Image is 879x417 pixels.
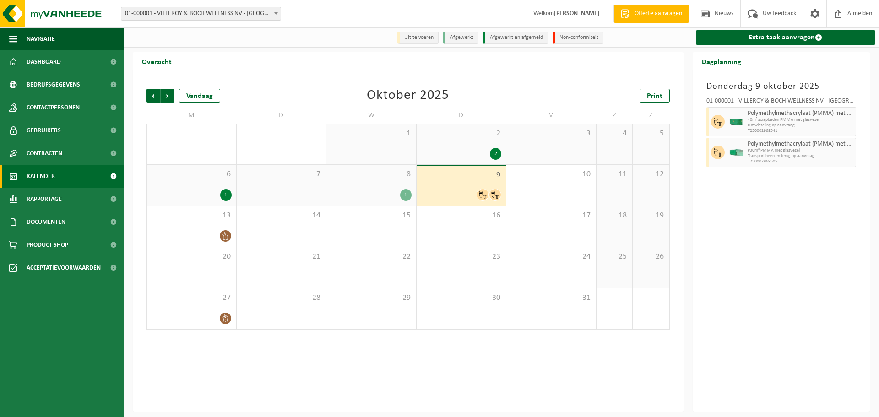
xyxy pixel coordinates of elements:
span: Polymethylmethacrylaat (PMMA) met glasvezel [748,110,854,117]
td: V [506,107,597,124]
span: 22 [331,252,412,262]
span: 24 [511,252,591,262]
span: Omwisseling op aanvraag [748,123,854,128]
span: 1 [331,129,412,139]
a: Offerte aanvragen [613,5,689,23]
span: 25 [601,252,628,262]
span: Navigatie [27,27,55,50]
span: 17 [511,211,591,221]
div: 1 [220,189,232,201]
span: Gebruikers [27,119,61,142]
span: Bedrijfsgegevens [27,73,80,96]
span: 15 [331,211,412,221]
td: D [237,107,327,124]
li: Afgewerkt [443,32,478,44]
img: HK-XP-30-GN-00 [729,149,743,156]
span: 13 [152,211,232,221]
span: 11 [601,169,628,179]
span: Transport heen en terug op aanvraag [748,153,854,159]
span: 23 [421,252,502,262]
span: 10 [511,169,591,179]
div: 2 [490,148,501,160]
a: Print [640,89,670,103]
img: HK-XC-40-GN-00 [729,119,743,125]
strong: [PERSON_NAME] [554,10,600,17]
div: Oktober 2025 [367,89,449,103]
h3: Donderdag 9 oktober 2025 [706,80,857,93]
span: Dashboard [27,50,61,73]
td: Z [633,107,669,124]
span: Vorige [146,89,160,103]
span: 30 [421,293,502,303]
span: T250002969541 [748,128,854,134]
li: Non-conformiteit [553,32,603,44]
span: 26 [637,252,664,262]
a: Extra taak aanvragen [696,30,876,45]
div: 01-000001 - VILLEROY & BOCH WELLNESS NV - [GEOGRAPHIC_DATA] [706,98,857,107]
span: 2 [421,129,502,139]
span: 6 [152,169,232,179]
span: 9 [421,170,502,180]
span: Kalender [27,165,55,188]
span: 01-000001 - VILLEROY & BOCH WELLNESS NV - ROESELARE [121,7,281,21]
span: Acceptatievoorwaarden [27,256,101,279]
span: 29 [331,293,412,303]
span: 5 [637,129,664,139]
span: T250002969505 [748,159,854,164]
div: 1 [400,189,412,201]
span: Offerte aanvragen [632,9,684,18]
td: Z [597,107,633,124]
span: Product Shop [27,233,68,256]
span: 20 [152,252,232,262]
li: Uit te voeren [397,32,439,44]
span: 18 [601,211,628,221]
td: M [146,107,237,124]
span: Contracten [27,142,62,165]
td: W [326,107,417,124]
h2: Dagplanning [693,52,750,70]
span: Print [647,92,662,100]
span: 8 [331,169,412,179]
span: 14 [241,211,322,221]
span: 21 [241,252,322,262]
span: 27 [152,293,232,303]
span: 31 [511,293,591,303]
li: Afgewerkt en afgemeld [483,32,548,44]
h2: Overzicht [133,52,181,70]
span: 28 [241,293,322,303]
span: 7 [241,169,322,179]
span: P30m³ PMMA met glasvezel [748,148,854,153]
span: 40m³ scrapbaden PMMA met glasvezel [748,117,854,123]
span: 4 [601,129,628,139]
span: 3 [511,129,591,139]
span: Volgende [161,89,174,103]
span: 19 [637,211,664,221]
span: Documenten [27,211,65,233]
td: D [417,107,507,124]
span: Polymethylmethacrylaat (PMMA) met glasvezel [748,141,854,148]
span: 16 [421,211,502,221]
div: Vandaag [179,89,220,103]
span: 01-000001 - VILLEROY & BOCH WELLNESS NV - ROESELARE [121,7,281,20]
span: 12 [637,169,664,179]
span: Rapportage [27,188,62,211]
span: Contactpersonen [27,96,80,119]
